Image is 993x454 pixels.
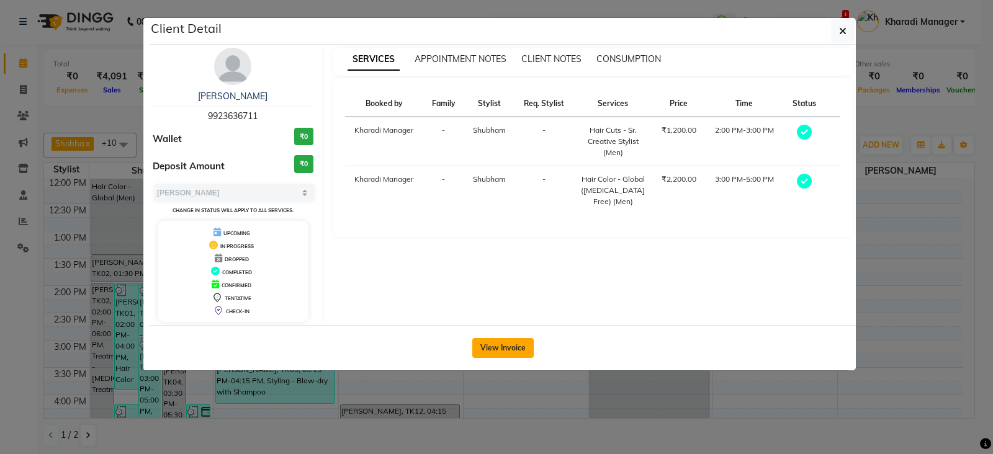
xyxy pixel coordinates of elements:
[220,243,254,249] span: IN PROGRESS
[153,159,225,174] span: Deposit Amount
[345,91,423,117] th: Booked by
[294,155,313,173] h3: ₹0
[151,19,222,38] h5: Client Detail
[660,174,698,185] div: ₹2,200.00
[705,166,783,215] td: 3:00 PM-5:00 PM
[222,282,251,288] span: CONFIRMED
[521,53,582,65] span: CLIENT NOTES
[473,174,506,184] span: Shubham
[573,91,652,117] th: Services
[415,53,506,65] span: APPOINTMENT NOTES
[514,91,573,117] th: Req. Stylist
[208,110,258,122] span: 9923636711
[472,338,534,358] button: View Invoice
[225,256,249,262] span: DROPPED
[153,132,182,146] span: Wallet
[705,117,783,166] td: 2:00 PM-3:00 PM
[423,117,464,166] td: -
[464,91,515,117] th: Stylist
[581,174,645,207] div: Hair Color - Global ([MEDICAL_DATA] Free) (Men)
[514,166,573,215] td: -
[660,125,698,136] div: ₹1,200.00
[222,269,252,275] span: COMPLETED
[423,91,464,117] th: Family
[348,48,400,71] span: SERVICES
[214,48,251,85] img: avatar
[223,230,250,236] span: UPCOMING
[596,53,661,65] span: CONSUMPTION
[423,166,464,215] td: -
[784,91,825,117] th: Status
[198,91,267,102] a: [PERSON_NAME]
[705,91,783,117] th: Time
[173,207,294,213] small: Change in status will apply to all services.
[652,91,705,117] th: Price
[581,125,645,158] div: Hair Cuts - Sr. Creative Stylist (Men)
[514,117,573,166] td: -
[473,125,506,135] span: Shubham
[345,166,423,215] td: Kharadi Manager
[294,128,313,146] h3: ₹0
[345,117,423,166] td: Kharadi Manager
[226,308,249,314] span: CHECK-IN
[225,295,251,301] span: TENTATIVE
